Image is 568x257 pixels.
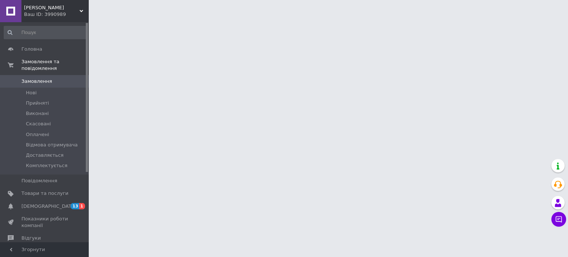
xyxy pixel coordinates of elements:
span: [DEMOGRAPHIC_DATA] [21,203,76,210]
span: Головна [21,46,42,53]
span: Виконані [26,110,49,117]
span: Прийняті [26,100,49,106]
button: Чат з покупцем [551,212,566,227]
span: 13 [71,203,79,209]
span: Замовлення [21,78,52,85]
span: Відгуки [21,235,41,241]
span: Замовлення та повідомлення [21,58,89,72]
span: Оплачені [26,131,49,138]
span: Доставляється [26,152,64,159]
span: Jinny Diller [24,4,80,11]
span: Нові [26,89,37,96]
span: Відмова отримувача [26,142,78,148]
span: Комплектується [26,162,67,169]
span: Скасовані [26,121,51,127]
input: Пошук [4,26,87,39]
span: Показники роботи компанії [21,216,68,229]
span: Товари та послуги [21,190,68,197]
div: Ваш ID: 3990989 [24,11,89,18]
span: 1 [79,203,85,209]
span: Повідомлення [21,177,57,184]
